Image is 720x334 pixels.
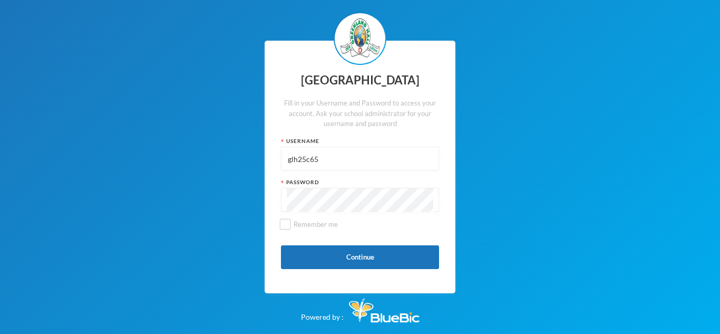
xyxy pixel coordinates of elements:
span: Remember me [289,220,342,228]
img: Bluebic [349,299,420,322]
button: Continue [281,245,439,269]
div: [GEOGRAPHIC_DATA] [281,70,439,91]
div: Password [281,178,439,186]
div: Fill in your Username and Password to access your account. Ask your school administrator for your... [281,98,439,129]
div: Powered by : [301,293,420,322]
div: Username [281,137,439,145]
